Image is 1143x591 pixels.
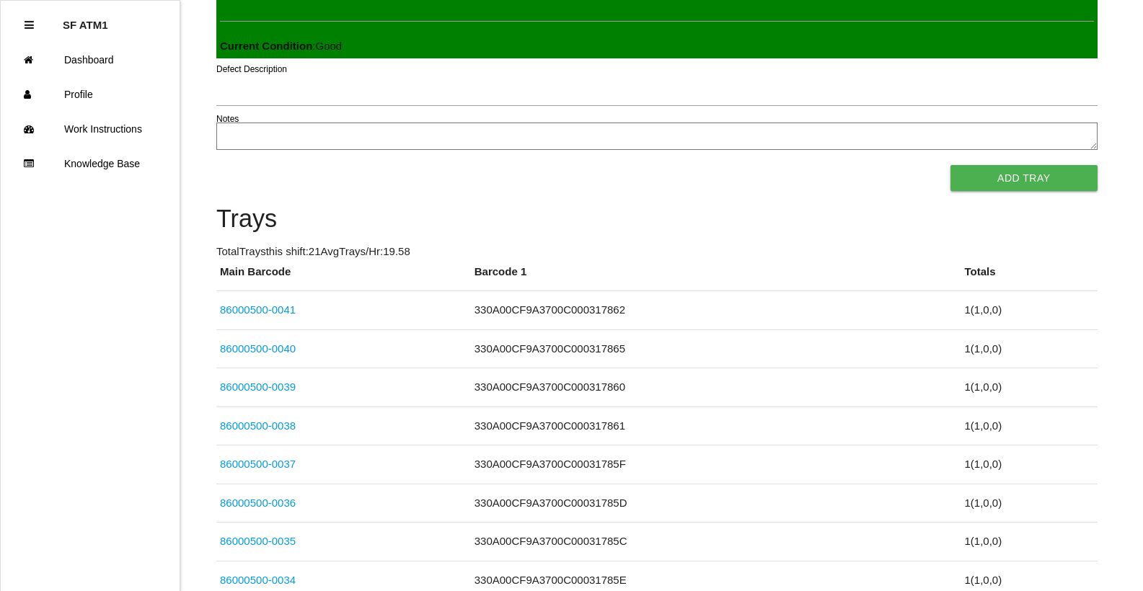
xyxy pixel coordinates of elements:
a: Profile [1,77,180,112]
label: Notes [216,112,239,125]
td: 330A00CF9A3700C000317862 [471,291,961,330]
a: Knowledge Base [1,146,180,181]
a: 86000500-0037 [220,458,296,470]
p: Total Trays this shift: 21 Avg Trays /Hr: 19.58 [216,244,1098,260]
label: Defect Description [216,63,287,76]
td: 1 ( 1 , 0 , 0 ) [961,329,1097,368]
th: Main Barcode [216,264,471,291]
div: Close [25,8,34,43]
a: Dashboard [1,43,180,77]
a: 86000500-0039 [220,381,296,393]
td: 1 ( 1 , 0 , 0 ) [961,406,1097,445]
a: 86000500-0041 [220,303,296,316]
b: Current Condition [220,40,312,52]
td: 330A00CF9A3700C00031785C [471,523,961,561]
td: 1 ( 1 , 0 , 0 ) [961,523,1097,561]
td: 330A00CF9A3700C00031785D [471,484,961,523]
span: : Good [220,40,342,52]
a: Work Instructions [1,112,180,146]
p: SF ATM1 [63,8,108,31]
h4: Trays [216,205,1098,233]
td: 330A00CF9A3700C000317861 [471,406,961,445]
a: 86000500-0034 [220,574,296,586]
a: 86000500-0036 [220,497,296,509]
th: Barcode 1 [471,264,961,291]
td: 330A00CF9A3700C00031785F [471,445,961,484]
td: 330A00CF9A3700C000317865 [471,329,961,368]
td: 1 ( 1 , 0 , 0 ) [961,484,1097,523]
a: 86000500-0038 [220,419,296,432]
a: 86000500-0040 [220,342,296,355]
td: 1 ( 1 , 0 , 0 ) [961,368,1097,407]
td: 1 ( 1 , 0 , 0 ) [961,445,1097,484]
td: 1 ( 1 , 0 , 0 ) [961,291,1097,330]
th: Totals [961,264,1097,291]
button: Add Tray [950,165,1098,191]
a: 86000500-0035 [220,535,296,547]
td: 330A00CF9A3700C000317860 [471,368,961,407]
